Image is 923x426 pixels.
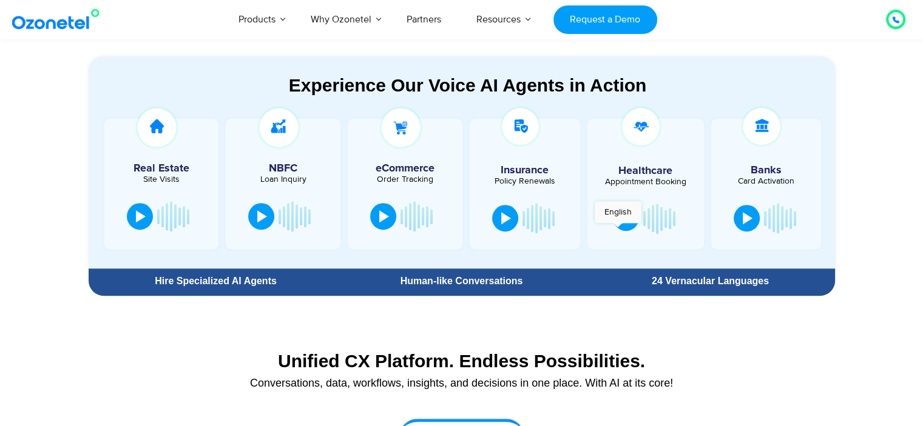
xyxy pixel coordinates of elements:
[476,177,574,185] div: Policy Renewals
[717,165,816,176] h5: Banks
[717,177,816,185] div: Card Activation
[343,276,580,286] div: Human-like Conversations
[232,163,334,174] h5: NBFC
[95,276,337,286] div: Hire Specialized AI Agents
[101,75,835,96] div: Experience Our Voice AI Agents in Action
[592,276,828,286] div: 24 Vernacular Languages
[110,175,213,184] div: Site Visits
[597,165,695,176] h5: Healthcare
[95,350,829,371] div: Unified CX Platform. Endless Possibilities.
[110,163,213,174] h5: Real Estate
[354,163,456,174] h5: eCommerce
[597,178,695,186] div: Appointment Booking
[354,175,456,184] div: Order Tracking
[553,5,657,34] a: Request a Demo
[95,378,829,388] div: Conversations, data, workflows, insights, and decisions in one place. With AI at its core!
[476,165,574,176] h5: Insurance
[232,175,334,184] div: Loan Inquiry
